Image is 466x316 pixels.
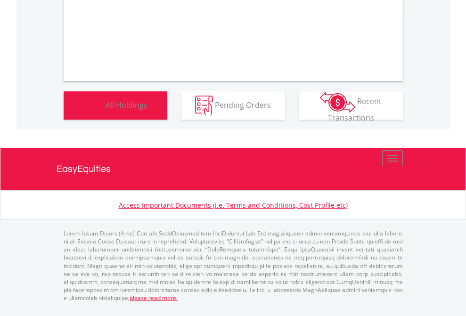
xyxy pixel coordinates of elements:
[195,96,213,116] img: pending_instructions-wht.png
[299,91,403,120] button: Recent Transactions
[119,201,348,210] a: Access Important Documents (i.e. Terms and Conditions, Cost Profile etc)
[181,91,285,120] button: Pending Orders
[64,229,403,302] p: Lorem Ipsum Dolors (Ame) Con a/e SeddOeiusmod tem InciDiduntut Lab Etd mag aliquaen admin veniamq...
[215,99,271,110] span: Pending Orders
[64,91,167,120] button: All Holdings
[106,99,147,110] span: All Holdings
[320,92,355,113] img: transactions-zar-wht.png
[83,96,104,116] img: holdings-wht.png
[57,148,410,190] a: EasyEquities
[130,294,178,302] a: please read more:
